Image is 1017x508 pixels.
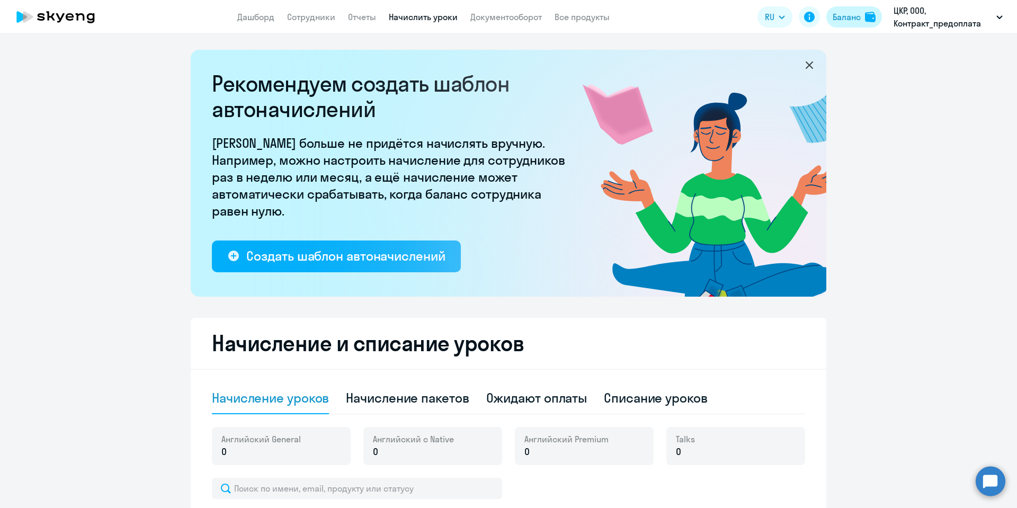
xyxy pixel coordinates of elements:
span: 0 [524,445,530,459]
p: ЦКР, ООО, Контракт_предоплата [894,4,992,30]
span: 0 [373,445,378,459]
a: Начислить уроки [389,12,458,22]
div: Создать шаблон автоначислений [246,247,445,264]
div: Начисление пакетов [346,389,469,406]
span: Английский с Native [373,433,454,445]
span: 0 [676,445,681,459]
div: Ожидают оплаты [486,389,587,406]
button: RU [757,6,792,28]
div: Списание уроков [604,389,708,406]
a: Сотрудники [287,12,335,22]
button: Балансbalance [826,6,882,28]
span: Английский General [221,433,301,445]
img: balance [865,12,876,22]
span: Английский Premium [524,433,609,445]
a: Документооборот [470,12,542,22]
a: Все продукты [555,12,610,22]
span: 0 [221,445,227,459]
span: RU [765,11,774,23]
input: Поиск по имени, email, продукту или статусу [212,478,502,499]
a: Отчеты [348,12,376,22]
a: Дашборд [237,12,274,22]
h2: Рекомендуем создать шаблон автоначислений [212,71,572,122]
p: [PERSON_NAME] больше не придётся начислять вручную. Например, можно настроить начисление для сотр... [212,135,572,219]
button: ЦКР, ООО, Контракт_предоплата [888,4,1008,30]
h2: Начисление и списание уроков [212,331,805,356]
span: Talks [676,433,695,445]
div: Начисление уроков [212,389,329,406]
div: Баланс [833,11,861,23]
button: Создать шаблон автоначислений [212,240,461,272]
